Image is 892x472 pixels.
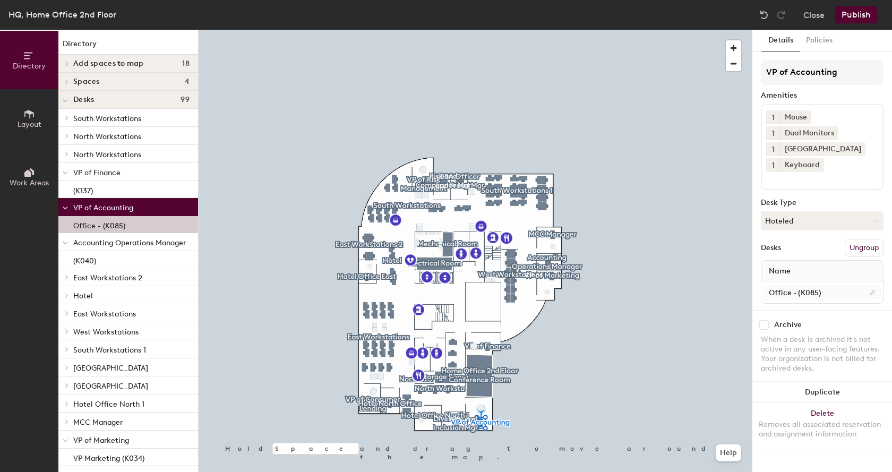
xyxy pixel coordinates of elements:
[73,451,144,463] p: VP Marketing (K034)
[73,436,129,445] span: VP of Marketing
[73,310,136,319] span: East Workstations
[835,6,877,23] button: Publish
[73,253,96,265] p: (K040)
[10,178,49,187] span: Work Areas
[780,110,811,124] div: Mouse
[774,321,802,329] div: Archive
[13,62,46,71] span: Directory
[764,285,881,300] input: Unnamed desk
[73,328,139,337] span: West Workstations
[73,78,100,86] span: Spaces
[752,403,892,450] button: DeleteRemoves all associated reservation and assignment information
[73,400,144,409] span: Hotel Office North 1
[73,132,141,141] span: North Workstations
[182,59,190,68] span: 18
[73,59,144,68] span: Add spaces to map
[73,203,133,212] span: VP of Accounting
[58,38,198,55] h1: Directory
[761,335,884,373] div: When a desk is archived it's not active in any user-facing features. Your organization is not bil...
[73,114,141,123] span: South Workstations
[73,382,148,391] span: [GEOGRAPHIC_DATA]
[73,238,186,247] span: Accounting Operations Manager
[803,6,825,23] button: Close
[716,444,741,461] button: Help
[762,30,800,52] button: Details
[766,126,780,140] button: 1
[73,150,141,159] span: North Workstations
[73,418,123,427] span: MCC Manager
[73,183,93,195] p: (K137)
[73,168,121,177] span: VP of Finance
[766,158,780,172] button: 1
[766,142,780,156] button: 1
[8,8,116,21] div: HQ, Home Office 2nd Floor
[772,160,775,171] span: 1
[772,112,775,123] span: 1
[752,382,892,403] button: Duplicate
[845,239,884,257] button: Ungroup
[18,120,41,129] span: Layout
[776,10,786,20] img: Redo
[761,91,884,100] div: Amenities
[73,273,142,282] span: East Workstations 2
[181,96,190,104] span: 99
[761,199,884,207] div: Desk Type
[73,218,125,230] p: Office - (K085)
[185,78,190,86] span: 4
[766,110,780,124] button: 1
[759,10,769,20] img: Undo
[772,144,775,155] span: 1
[800,30,839,52] button: Policies
[764,262,796,281] span: Name
[73,291,93,301] span: Hotel
[73,96,94,104] span: Desks
[73,364,148,373] span: [GEOGRAPHIC_DATA]
[759,420,886,439] div: Removes all associated reservation and assignment information
[73,346,146,355] span: South Workstations 1
[761,244,781,252] div: Desks
[780,142,865,156] div: [GEOGRAPHIC_DATA]
[780,126,838,140] div: Dual Monitors
[772,128,775,139] span: 1
[780,158,824,172] div: Keyboard
[761,211,884,230] button: Hoteled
